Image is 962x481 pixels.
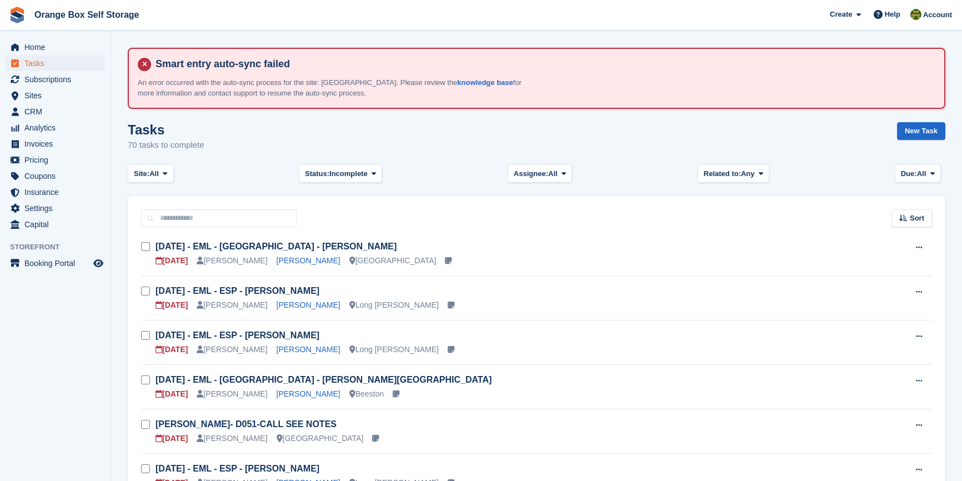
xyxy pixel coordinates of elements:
[910,9,921,20] img: Sarah
[151,58,935,71] h4: Smart entry auto-sync failed
[197,299,267,311] div: [PERSON_NAME]
[349,299,439,311] div: Long [PERSON_NAME]
[830,9,852,20] span: Create
[6,56,105,71] a: menu
[457,78,513,87] a: knowledge base
[156,330,319,340] a: [DATE] - EML - ESP - [PERSON_NAME]
[156,299,188,311] div: [DATE]
[24,184,91,200] span: Insurance
[329,168,368,179] span: Incomplete
[349,255,437,267] div: [GEOGRAPHIC_DATA]
[299,164,382,183] button: Status: Incomplete
[156,344,188,355] div: [DATE]
[277,345,340,354] a: [PERSON_NAME]
[24,217,91,232] span: Capital
[156,375,492,384] a: [DATE] - EML - [GEOGRAPHIC_DATA] - [PERSON_NAME][GEOGRAPHIC_DATA]
[156,242,397,251] a: [DATE] - EML - [GEOGRAPHIC_DATA] - [PERSON_NAME]
[6,104,105,119] a: menu
[917,168,926,179] span: All
[197,388,267,400] div: [PERSON_NAME]
[349,344,439,355] div: Long [PERSON_NAME]
[277,300,340,309] a: [PERSON_NAME]
[128,139,204,152] p: 70 tasks to complete
[24,56,91,71] span: Tasks
[6,184,105,200] a: menu
[6,168,105,184] a: menu
[24,136,91,152] span: Invoices
[923,9,952,21] span: Account
[9,7,26,23] img: stora-icon-8386f47178a22dfd0bd8f6a31ec36ba5ce8667c1dd55bd0f319d3a0aa187defe.svg
[156,255,188,267] div: [DATE]
[277,433,364,444] div: [GEOGRAPHIC_DATA]
[305,168,329,179] span: Status:
[277,256,340,265] a: [PERSON_NAME]
[24,120,91,136] span: Analytics
[349,388,384,400] div: Beeston
[24,72,91,87] span: Subscriptions
[24,39,91,55] span: Home
[197,344,267,355] div: [PERSON_NAME]
[92,257,105,270] a: Preview store
[156,464,319,473] a: [DATE] - EML - ESP - [PERSON_NAME]
[128,164,174,183] button: Site: All
[901,168,917,179] span: Due:
[6,217,105,232] a: menu
[197,433,267,444] div: [PERSON_NAME]
[134,168,149,179] span: Site:
[895,164,941,183] button: Due: All
[277,389,340,398] a: [PERSON_NAME]
[156,419,337,429] a: [PERSON_NAME]- D051-CALL SEE NOTES
[698,164,769,183] button: Related to: Any
[6,255,105,271] a: menu
[24,104,91,119] span: CRM
[6,152,105,168] a: menu
[138,77,527,99] p: An error occurred with the auto-sync process for the site: [GEOGRAPHIC_DATA]. Please review the f...
[6,201,105,216] a: menu
[197,255,267,267] div: [PERSON_NAME]
[10,242,111,253] span: Storefront
[156,286,319,295] a: [DATE] - EML - ESP - [PERSON_NAME]
[6,136,105,152] a: menu
[741,168,755,179] span: Any
[885,9,900,20] span: Help
[24,88,91,103] span: Sites
[704,168,741,179] span: Related to:
[24,152,91,168] span: Pricing
[24,201,91,216] span: Settings
[30,6,144,24] a: Orange Box Self Storage
[128,122,204,137] h1: Tasks
[910,213,924,224] span: Sort
[149,168,159,179] span: All
[897,122,945,141] a: New Task
[6,120,105,136] a: menu
[548,168,558,179] span: All
[6,72,105,87] a: menu
[156,433,188,444] div: [DATE]
[24,168,91,184] span: Coupons
[514,168,548,179] span: Assignee:
[6,39,105,55] a: menu
[6,88,105,103] a: menu
[508,164,573,183] button: Assignee: All
[24,255,91,271] span: Booking Portal
[156,388,188,400] div: [DATE]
